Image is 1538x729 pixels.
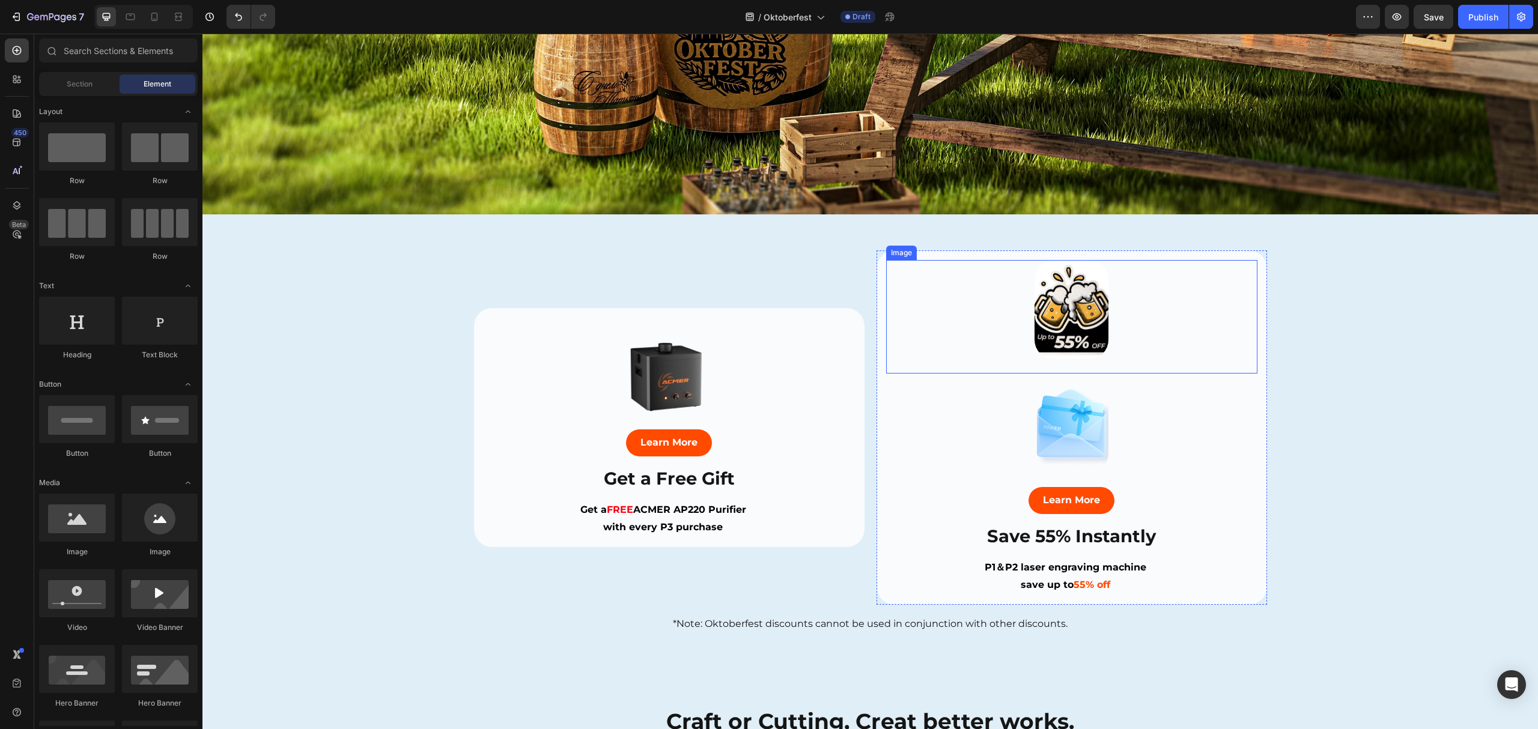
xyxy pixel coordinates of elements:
[832,226,907,325] img: gempages_485368874087220478-74eeb37b-51d7-420f-8115-6efa680f3b3f.jpg
[122,175,198,186] div: Row
[39,251,115,262] div: Row
[39,106,62,117] span: Layout
[39,546,115,557] div: Image
[122,251,198,262] div: Row
[1414,5,1453,29] button: Save
[39,622,115,633] div: Video
[1,582,1334,599] p: *Note: Oktoberfest discounts cannot be used in conjunction with other discounts.
[684,490,1055,515] h2: Save 55% Instantly
[226,5,275,29] div: Undo/Redo
[39,175,115,186] div: Row
[1424,12,1444,22] span: Save
[39,448,115,459] div: Button
[39,280,54,291] span: Text
[686,214,712,225] div: Image
[411,284,522,395] img: gempages_485368874087220478-fabbca13-6ced-4456-8014-f17ff5deda07.png
[39,477,60,488] span: Media
[39,379,61,390] span: Button
[5,5,90,29] button: 7
[39,349,115,360] div: Heading
[853,11,871,22] span: Draft
[401,488,520,499] strong: with every P3 purchase
[826,453,912,480] a: Learn More
[818,545,871,557] strong: save up to
[764,11,812,23] span: Oktoberfest
[178,375,198,394] span: Toggle open
[178,102,198,121] span: Toggle open
[202,34,1538,729] iframe: Design area
[178,473,198,492] span: Toggle open
[840,461,898,472] strong: Learn More
[1497,670,1526,699] div: Open Intercom Messenger
[178,276,198,295] span: Toggle open
[39,38,198,62] input: Search Sections & Elements
[1468,11,1498,23] div: Publish
[871,545,908,557] strong: 55% off
[67,79,93,89] span: Section
[832,340,907,439] img: Frame_2121235862_1_3840x.png
[122,349,198,360] div: Text Block
[424,396,509,423] a: Learn More
[431,470,544,482] strong: ACMER AP220 Purifier
[122,622,198,633] div: Video Banner
[1458,5,1509,29] button: Publish
[758,11,761,23] span: /
[79,10,84,24] p: 7
[122,546,198,557] div: Image
[122,448,198,459] div: Button
[39,698,115,709] div: Hero Banner
[144,79,171,89] span: Element
[782,528,944,539] strong: P1＆P2 laser engraving machine
[404,470,431,482] strong: FREE
[378,470,404,482] strong: Get a
[9,220,29,229] div: Beta
[122,698,198,709] div: Hero Banner
[11,128,29,138] div: 450
[281,432,652,458] h2: Get a Free Gift
[438,403,495,414] strong: Learn More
